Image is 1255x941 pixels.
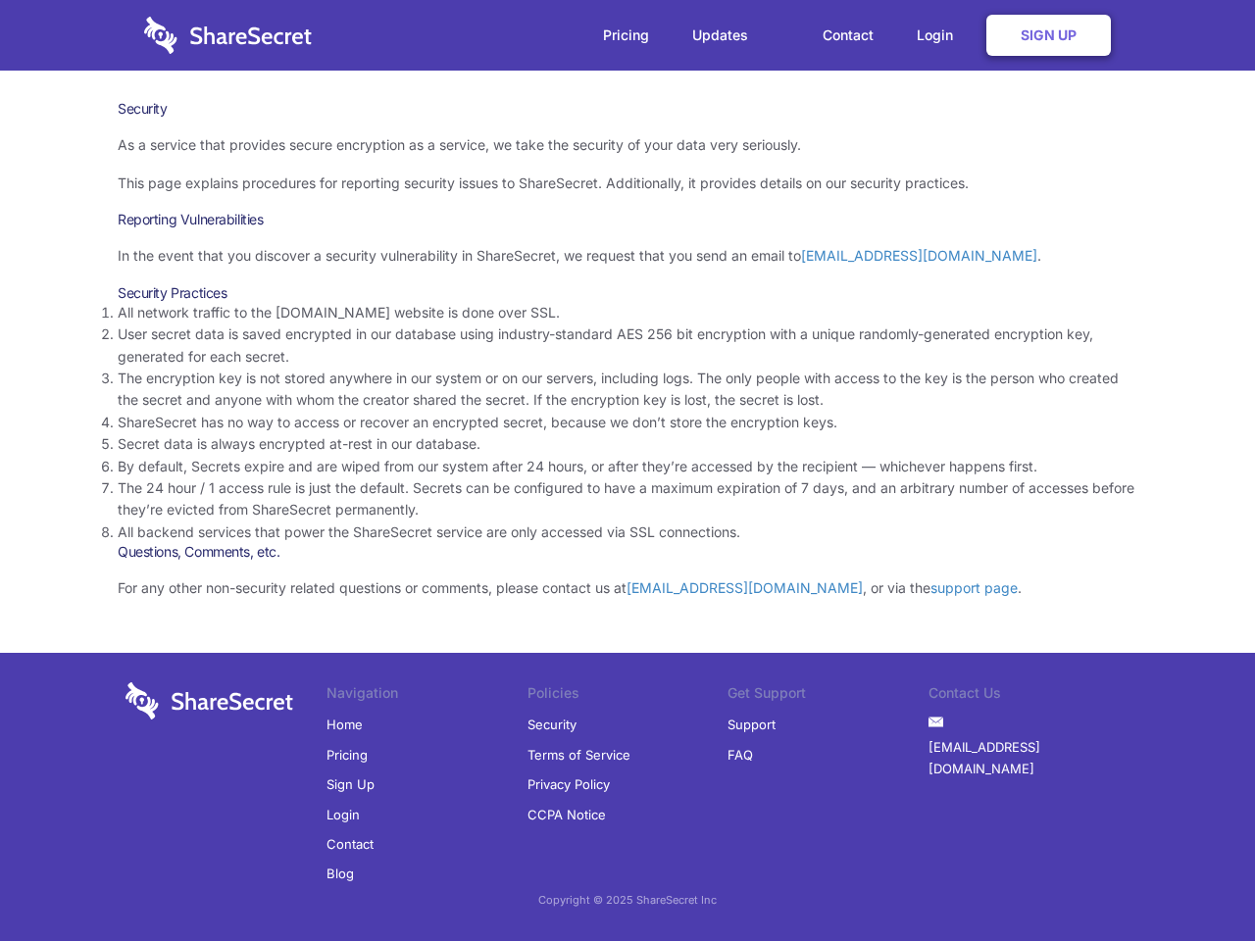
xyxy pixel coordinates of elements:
[326,800,360,829] a: Login
[728,682,929,710] li: Get Support
[118,245,1137,267] p: In the event that you discover a security vulnerability in ShareSecret, we request that you send ...
[326,740,368,769] a: Pricing
[326,829,374,859] a: Contact
[986,15,1111,56] a: Sign Up
[118,100,1137,118] h1: Security
[527,740,630,769] a: Terms of Service
[326,710,363,739] a: Home
[728,710,776,739] a: Support
[118,173,1137,194] p: This page explains procedures for reporting security issues to ShareSecret. Additionally, it prov...
[118,211,1137,228] h3: Reporting Vulnerabilities
[326,769,375,799] a: Sign Up
[118,412,1137,433] li: ShareSecret has no way to access or recover an encrypted secret, because we don’t store the encry...
[118,433,1137,455] li: Secret data is always encrypted at-rest in our database.
[326,682,527,710] li: Navigation
[125,682,293,719] img: logo-wordmark-white-trans-d4663122ce5f474addd5e946df7df03e33cb6a1c49d2221995e7729f52c070b2.svg
[527,769,610,799] a: Privacy Policy
[897,5,982,66] a: Login
[728,740,753,769] a: FAQ
[803,5,893,66] a: Contact
[118,302,1137,323] li: All network traffic to the [DOMAIN_NAME] website is done over SSL.
[118,577,1137,599] p: For any other non-security related questions or comments, please contact us at , or via the .
[527,682,728,710] li: Policies
[929,732,1129,784] a: [EMAIL_ADDRESS][DOMAIN_NAME]
[627,579,863,596] a: [EMAIL_ADDRESS][DOMAIN_NAME]
[118,134,1137,156] p: As a service that provides secure encryption as a service, we take the security of your data very...
[118,284,1137,302] h3: Security Practices
[118,521,1137,543] li: All backend services that power the ShareSecret service are only accessed via SSL connections.
[527,710,577,739] a: Security
[527,800,606,829] a: CCPA Notice
[801,247,1037,264] a: [EMAIL_ADDRESS][DOMAIN_NAME]
[118,323,1137,368] li: User secret data is saved encrypted in our database using industry-standard AES 256 bit encryptio...
[118,477,1137,521] li: The 24 hour / 1 access rule is just the default. Secrets can be configured to have a maximum expi...
[929,682,1129,710] li: Contact Us
[326,859,354,888] a: Blog
[930,579,1018,596] a: support page
[118,368,1137,412] li: The encryption key is not stored anywhere in our system or on our servers, including logs. The on...
[583,5,669,66] a: Pricing
[144,17,312,54] img: logo-wordmark-white-trans-d4663122ce5f474addd5e946df7df03e33cb6a1c49d2221995e7729f52c070b2.svg
[118,543,1137,561] h3: Questions, Comments, etc.
[118,456,1137,477] li: By default, Secrets expire and are wiped from our system after 24 hours, or after they’re accesse...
